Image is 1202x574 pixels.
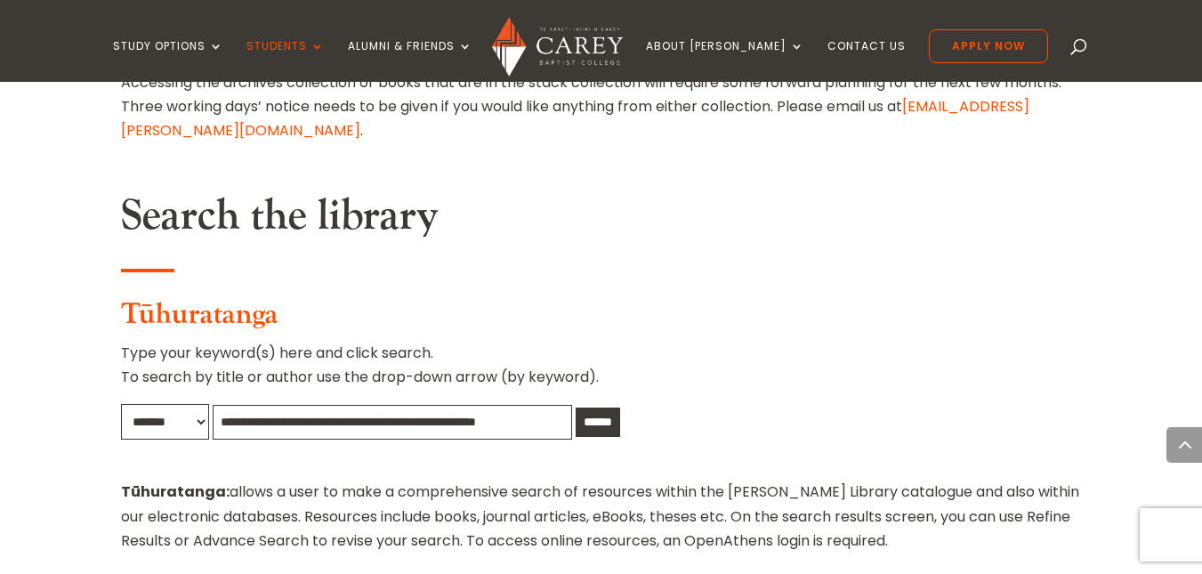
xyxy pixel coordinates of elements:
h2: Search the library [121,190,1082,251]
a: About [PERSON_NAME] [646,40,804,82]
a: Apply Now [929,29,1048,63]
p: Type your keyword(s) here and click search. To search by title or author use the drop-down arrow ... [121,341,1082,403]
a: Study Options [113,40,223,82]
strong: Tūhuratanga: [121,481,230,502]
h3: Tūhuratanga [121,298,1082,341]
a: Students [246,40,325,82]
a: Alumni & Friends [348,40,472,82]
a: Contact Us [827,40,906,82]
p: allows a user to make a comprehensive search of resources within the [PERSON_NAME] Library catalo... [121,480,1082,553]
img: Carey Baptist College [492,17,623,77]
p: Accessing the archives collection or books that are in the stack collection will require some for... [121,70,1082,143]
